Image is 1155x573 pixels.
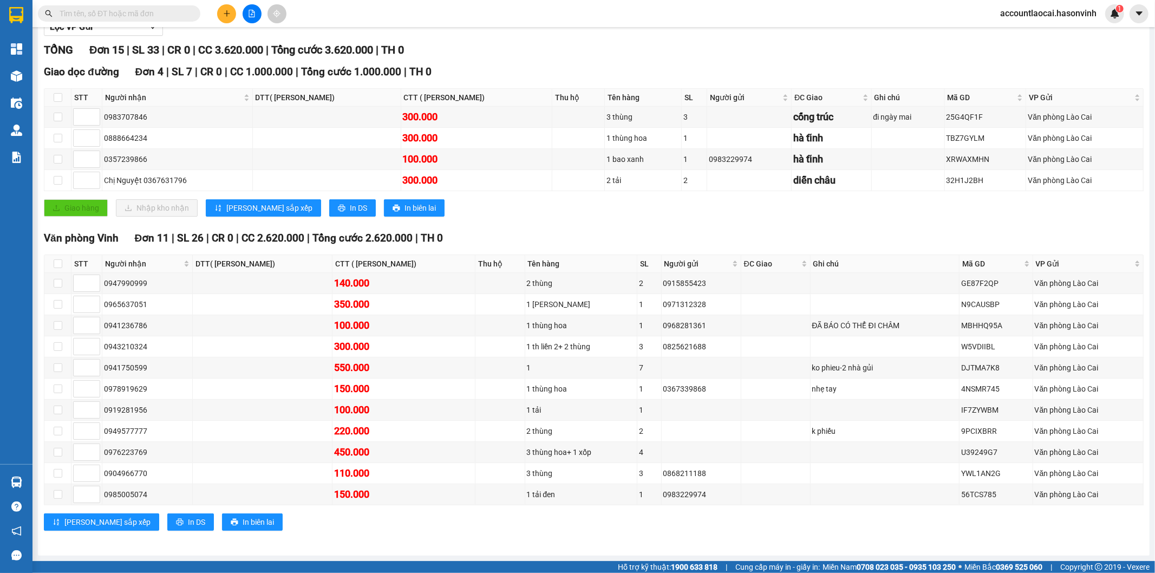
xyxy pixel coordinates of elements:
[960,379,1033,400] td: 4NSMR745
[527,446,636,458] div: 3 thùng hoa+ 1 xốp
[1028,174,1141,186] div: Văn phòng Lào Cai
[206,199,321,217] button: sort-ascending[PERSON_NAME] sắp xếp
[961,298,1031,310] div: N9CAUSBP
[217,4,236,23] button: plus
[225,66,227,78] span: |
[1035,383,1141,395] div: Văn phòng Lào Cai
[44,232,119,244] span: Văn phòng Vinh
[1028,153,1141,165] div: Văn phòng Lào Cai
[104,174,251,186] div: Chị Nguyệt 0367631796
[172,66,192,78] span: SL 7
[60,8,187,19] input: Tìm tên, số ĐT hoặc mã đơn
[1035,467,1141,479] div: Văn phòng Lào Cai
[243,516,274,528] span: In biên lai
[71,89,102,107] th: STT
[104,111,251,123] div: 0983707846
[104,425,191,437] div: 0949577777
[11,526,22,536] span: notification
[381,43,404,56] span: TH 0
[104,320,191,331] div: 0941236786
[1026,149,1143,170] td: Văn phòng Lào Cai
[960,484,1033,505] td: 56TCS785
[960,421,1033,442] td: 9PCIXBRR
[1033,294,1144,315] td: Văn phòng Lào Cai
[639,383,659,395] div: 1
[663,489,739,500] div: 0983229974
[663,383,739,395] div: 0367339868
[812,320,957,331] div: ĐÃ BÁO CÓ THỂ ĐI CHÂM
[1033,442,1144,463] td: Văn phòng Lào Cai
[105,258,181,270] span: Người nhận
[683,174,705,186] div: 2
[793,131,869,146] div: hà tĩnh
[671,563,717,571] strong: 1900 633 818
[618,561,717,573] span: Hỗ trợ kỹ thuật:
[1033,379,1144,400] td: Văn phòng Lào Cai
[334,487,473,502] div: 150.000
[663,320,739,331] div: 0968281361
[1033,336,1144,357] td: Văn phòng Lào Cai
[1110,9,1120,18] img: icon-new-feature
[253,89,401,107] th: DTT( [PERSON_NAME])
[11,502,22,512] span: question-circle
[1116,5,1124,12] sup: 1
[527,341,636,353] div: 1 th liền 2+ 2 thùng
[350,202,367,214] span: In DS
[683,111,705,123] div: 3
[307,232,310,244] span: |
[947,153,1025,165] div: XRWAXMHN
[961,404,1031,416] div: IF7ZYWBM
[421,232,443,244] span: TH 0
[744,258,799,270] span: ĐC Giao
[1033,421,1144,442] td: Văn phòng Lào Cai
[1035,404,1141,416] div: Văn phòng Lào Cai
[945,128,1027,149] td: TBZ7GYLM
[334,381,473,396] div: 150.000
[404,66,407,78] span: |
[1028,132,1141,144] div: Văn phòng Lào Cai
[735,561,820,573] span: Cung cấp máy in - giấy in:
[663,341,739,353] div: 0825621688
[639,446,659,458] div: 4
[9,7,23,23] img: logo-vxr
[1029,92,1132,103] span: VP Gửi
[167,43,190,56] span: CR 0
[177,232,204,244] span: SL 26
[296,66,298,78] span: |
[44,43,73,56] span: TỔNG
[823,561,956,573] span: Miền Nam
[301,66,401,78] span: Tổng cước 1.000.000
[104,404,191,416] div: 0919281956
[248,10,256,17] span: file-add
[403,173,550,188] div: 300.000
[384,199,445,217] button: printerIn biên lai
[334,402,473,418] div: 100.000
[683,153,705,165] div: 1
[64,516,151,528] span: [PERSON_NAME] sắp xếp
[1035,341,1141,353] div: Văn phòng Lào Cai
[663,277,739,289] div: 0915855423
[960,463,1033,484] td: YWL1AN2G
[242,232,304,244] span: CC 2.620.000
[1035,362,1141,374] div: Văn phòng Lào Cai
[606,132,680,144] div: 1 thùng hoa
[637,255,661,273] th: SL
[1033,463,1144,484] td: Văn phòng Lào Cai
[961,341,1031,353] div: W5VDIIBL
[857,563,956,571] strong: 0708 023 035 - 0935 103 250
[334,466,473,481] div: 110.000
[1134,9,1144,18] span: caret-down
[11,477,22,488] img: warehouse-icon
[1130,4,1149,23] button: caret-down
[475,255,525,273] th: Thu hộ
[167,513,214,531] button: printerIn DS
[664,258,730,270] span: Người gửi
[639,425,659,437] div: 2
[960,336,1033,357] td: W5VDIIBL
[527,467,636,479] div: 3 thùng
[334,297,473,312] div: 350.000
[212,232,233,244] span: CR 0
[401,89,552,107] th: CTT ( [PERSON_NAME])
[945,149,1027,170] td: XRWAXMHN
[812,425,957,437] div: k phiếu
